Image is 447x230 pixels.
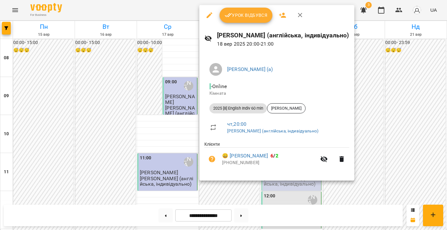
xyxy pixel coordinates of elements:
span: - Online [209,83,228,89]
span: 2025 [8] English Indiv 60 min [209,105,267,111]
h6: [PERSON_NAME] (англійська, індивідуально) [217,30,349,40]
a: 😀 [PERSON_NAME] [222,152,268,160]
b: / [270,153,278,159]
p: 18 вер 2025 20:00 - 21:00 [217,40,349,48]
p: Кімната [209,90,344,97]
span: Урок відбувся [225,11,268,19]
a: чт , 20:00 [227,121,246,127]
span: [PERSON_NAME] [267,105,305,111]
a: [PERSON_NAME] (англійська, індивідуально) [227,128,319,133]
button: Візит ще не сплачено. Додати оплату? [204,151,220,167]
ul: Клієнти [204,141,349,173]
span: 2 [276,153,278,159]
a: [PERSON_NAME] (а) [227,66,273,72]
button: Урок відбувся [220,8,273,23]
div: [PERSON_NAME] [267,103,306,113]
span: 6 [270,153,273,159]
p: [PHONE_NUMBER] [222,160,316,166]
